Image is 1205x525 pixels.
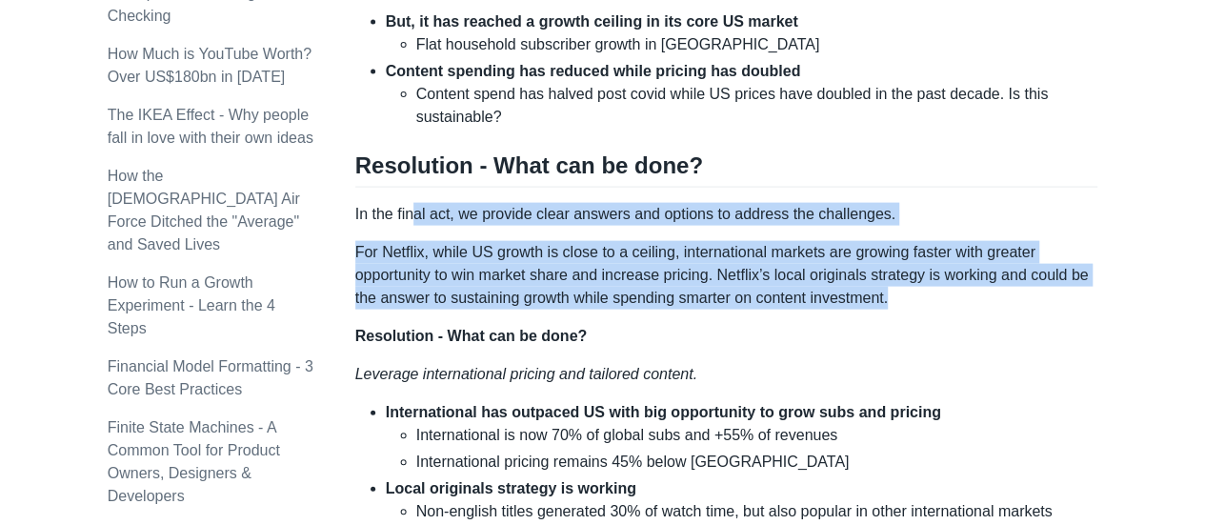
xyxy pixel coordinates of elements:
p: For Netflix, while US growth is close to a ceiling, international markets are growing faster with... [355,241,1098,310]
strong: Content spending has reduced while pricing has doubled [386,63,801,79]
strong: Local originals strategy is working [386,480,636,496]
li: Content spend has halved post covid while US prices have doubled in the past decade. Is this sust... [416,83,1098,129]
em: Leverage international pricing and tailored content. [355,366,697,382]
li: International pricing remains 45% below [GEOGRAPHIC_DATA] [416,451,1098,474]
a: How the [DEMOGRAPHIC_DATA] Air Force Ditched the "Average" and Saved Lives [108,168,300,252]
h2: Resolution - What can be done? [355,151,1098,188]
a: Finite State Machines - A Common Tool for Product Owners, Designers & Developers [108,419,280,504]
a: The IKEA Effect - Why people fall in love with their own ideas [108,107,313,146]
a: How Much is YouTube Worth? Over US$180bn in [DATE] [108,46,311,85]
p: In the final act, we provide clear answers and options to address the challenges. [355,203,1098,226]
a: Financial Model Formatting - 3 Core Best Practices [108,358,313,397]
strong: International has outpaced US with big opportunity to grow subs and pricing [386,404,941,420]
strong: Resolution - What can be done? [355,328,588,344]
li: Flat household subscriber growth in [GEOGRAPHIC_DATA] [416,33,1098,56]
a: How to Run a Growth Experiment - Learn the 4 Steps [108,274,275,336]
li: International is now 70% of global subs and +55% of revenues [416,424,1098,447]
strong: But, it has reached a growth ceiling in its core US market [386,13,798,30]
